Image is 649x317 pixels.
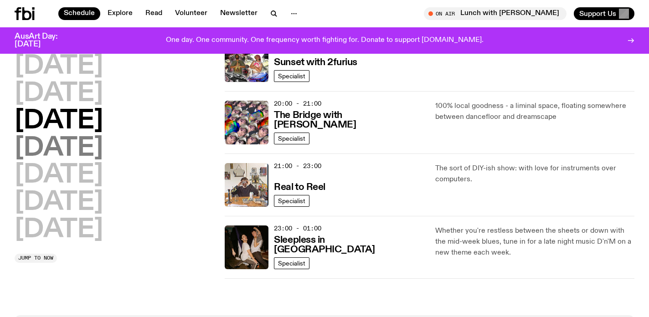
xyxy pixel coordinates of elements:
[15,81,103,107] button: [DATE]
[58,7,100,20] a: Schedule
[274,257,309,269] a: Specialist
[574,7,634,20] button: Support Us
[140,7,168,20] a: Read
[274,99,321,108] span: 20:00 - 21:00
[274,195,309,207] a: Specialist
[166,36,484,45] p: One day. One community. One frequency worth fighting for. Donate to support [DOMAIN_NAME].
[278,135,305,142] span: Specialist
[225,38,268,82] img: In the style of cheesy 2000s hip hop mixtapes - Mateo on the left has his hands clapsed in prayer...
[274,162,321,170] span: 21:00 - 23:00
[278,72,305,79] span: Specialist
[435,101,634,123] p: 100% local goodness - a liminal space, floating somewhere between dancefloor and dreamscape
[170,7,213,20] a: Volunteer
[15,33,73,48] h3: AusArt Day: [DATE]
[15,163,103,188] button: [DATE]
[15,136,103,161] button: [DATE]
[274,109,424,130] a: The Bridge with [PERSON_NAME]
[424,7,567,20] button: On AirLunch with [PERSON_NAME]
[435,163,634,185] p: The sort of DIY-ish show: with love for instruments over computers.
[274,235,424,255] h3: Sleepless in [GEOGRAPHIC_DATA]
[274,181,325,192] a: Real to Reel
[15,190,103,215] button: [DATE]
[579,10,616,18] span: Support Us
[274,58,357,67] h3: Sunset with 2furius
[274,183,325,192] h3: Real to Reel
[15,217,103,243] button: [DATE]
[18,256,53,261] span: Jump to now
[274,133,309,144] a: Specialist
[278,260,305,266] span: Specialist
[274,56,357,67] a: Sunset with 2furius
[15,254,57,263] button: Jump to now
[435,225,634,258] p: Whether you're restless between the sheets or down with the mid-week blues, tune in for a late ni...
[15,108,103,134] button: [DATE]
[278,197,305,204] span: Specialist
[15,54,103,79] button: [DATE]
[225,163,268,207] img: Jasper Craig Adams holds a vintage camera to his eye, obscuring his face. He is wearing a grey ju...
[274,234,424,255] a: Sleepless in [GEOGRAPHIC_DATA]
[274,224,321,233] span: 23:00 - 01:00
[215,7,263,20] a: Newsletter
[225,225,268,269] img: Marcus Whale is on the left, bent to his knees and arching back with a gleeful look his face He i...
[274,70,309,82] a: Specialist
[274,111,424,130] h3: The Bridge with [PERSON_NAME]
[102,7,138,20] a: Explore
